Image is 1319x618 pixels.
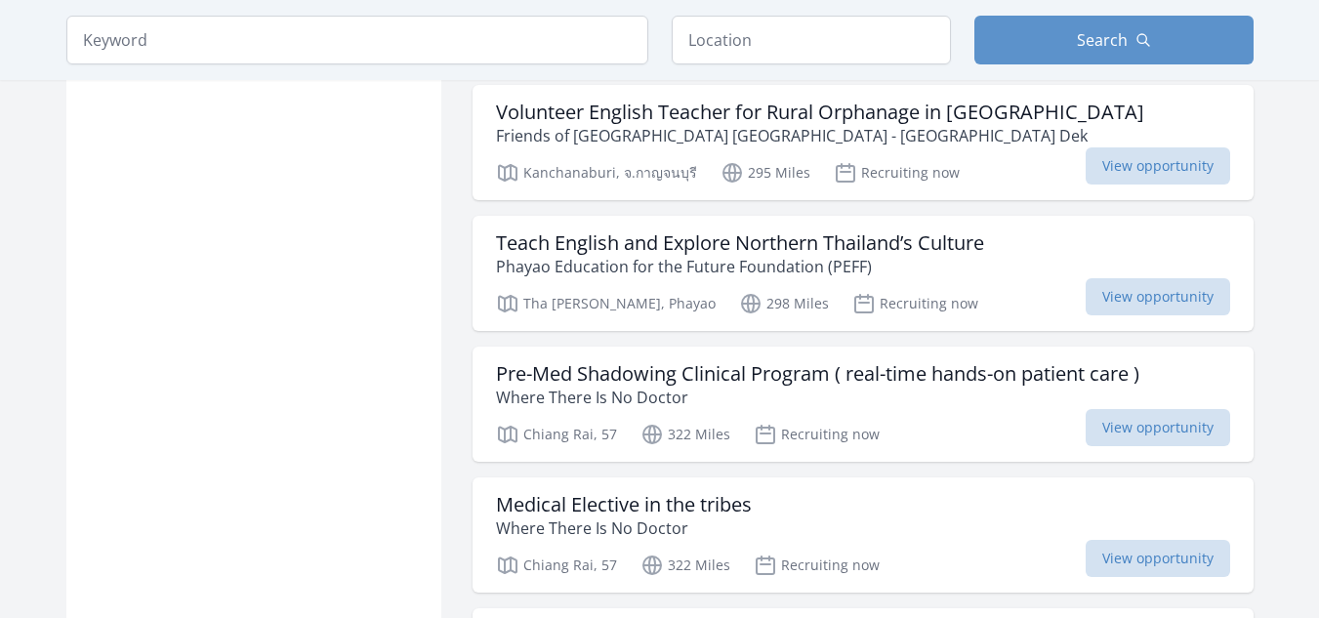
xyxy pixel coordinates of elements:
[473,477,1254,593] a: Medical Elective in the tribes Where There Is No Doctor Chiang Rai, 57 322 Miles Recruiting now V...
[496,292,716,315] p: Tha [PERSON_NAME], Phayao
[640,554,730,577] p: 322 Miles
[496,554,617,577] p: Chiang Rai, 57
[496,516,752,540] p: Where There Is No Doctor
[496,362,1139,386] h3: Pre-Med Shadowing Clinical Program ( real-time hands-on patient care )
[1077,28,1128,52] span: Search
[496,124,1144,147] p: Friends of [GEOGRAPHIC_DATA] [GEOGRAPHIC_DATA] - [GEOGRAPHIC_DATA] Dek
[1086,409,1230,446] span: View opportunity
[1086,147,1230,185] span: View opportunity
[473,216,1254,331] a: Teach English and Explore Northern Thailand’s Culture Phayao Education for the Future Foundation ...
[721,161,810,185] p: 295 Miles
[834,161,960,185] p: Recruiting now
[496,231,984,255] h3: Teach English and Explore Northern Thailand’s Culture
[1086,278,1230,315] span: View opportunity
[473,85,1254,200] a: Volunteer English Teacher for Rural Orphanage in [GEOGRAPHIC_DATA] Friends of [GEOGRAPHIC_DATA] [...
[852,292,978,315] p: Recruiting now
[496,255,984,278] p: Phayao Education for the Future Foundation (PEFF)
[66,16,648,64] input: Keyword
[473,347,1254,462] a: Pre-Med Shadowing Clinical Program ( real-time hands-on patient care ) Where There Is No Doctor C...
[496,386,1139,409] p: Where There Is No Doctor
[754,554,880,577] p: Recruiting now
[754,423,880,446] p: Recruiting now
[1086,540,1230,577] span: View opportunity
[640,423,730,446] p: 322 Miles
[672,16,951,64] input: Location
[739,292,829,315] p: 298 Miles
[496,101,1144,124] h3: Volunteer English Teacher for Rural Orphanage in [GEOGRAPHIC_DATA]
[496,161,697,185] p: Kanchanaburi, จ.กาญจนบุรี
[496,423,617,446] p: Chiang Rai, 57
[496,493,752,516] h3: Medical Elective in the tribes
[974,16,1254,64] button: Search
